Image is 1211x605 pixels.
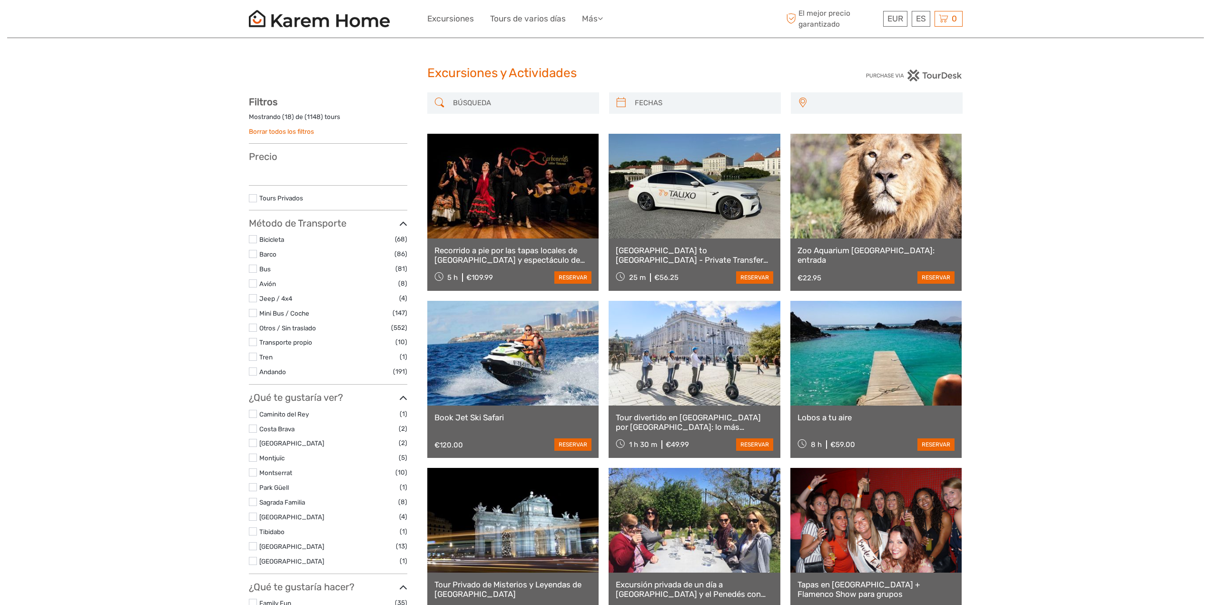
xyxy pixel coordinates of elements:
span: (4) [399,511,407,522]
span: (10) [395,337,407,347]
a: Tapas en [GEOGRAPHIC_DATA] + Flamenco Show para grupos [797,580,955,599]
input: BÚSQUEDA [449,95,594,111]
a: Otros / Sin traslado [259,324,316,332]
div: ES [912,11,930,27]
span: (1) [400,351,407,362]
span: (191) [393,366,407,377]
span: 25 m [629,273,646,282]
a: reservar [917,438,955,451]
a: Recorrido a pie por las tapas locales de [GEOGRAPHIC_DATA] y espectáculo de flamenco [434,246,592,265]
a: Bus [259,265,271,273]
a: Mini Bus / Coche [259,309,309,317]
a: Borrar todos los filtros [249,128,314,135]
span: (1) [400,555,407,566]
img: Karem Home [249,7,390,30]
h1: Excursiones y Actividades [427,66,784,81]
a: Barco [259,250,276,258]
div: €22.95 [797,274,821,282]
span: 1 h 30 m [629,440,657,449]
a: Lobos a tu aire [797,413,955,422]
a: Avión [259,280,276,288]
span: 5 h [447,273,458,282]
span: (147) [393,307,407,318]
a: Tren [259,353,273,361]
a: reservar [554,438,591,451]
a: Costa Brava [259,425,295,433]
label: 18 [285,112,292,121]
a: reservar [736,438,773,451]
span: (1) [400,526,407,537]
a: [GEOGRAPHIC_DATA] [259,543,324,550]
a: Bicicleta [259,236,284,243]
a: Más [582,12,603,26]
h3: ¿Qué te gustaría ver? [249,392,407,403]
span: (10) [395,467,407,478]
a: Book Jet Ski Safari [434,413,592,422]
a: Excursión privada de un día a [GEOGRAPHIC_DATA] y el Penedés con recogida en el hotel desde [GEOG... [616,580,773,599]
a: [GEOGRAPHIC_DATA] [259,557,324,565]
a: [GEOGRAPHIC_DATA] [259,513,324,521]
span: 8 h [811,440,822,449]
div: €120.00 [434,441,463,449]
a: [GEOGRAPHIC_DATA] to [GEOGRAPHIC_DATA] - Private Transfer (MAD) [616,246,773,265]
a: Tour divertido en [GEOGRAPHIC_DATA] por [GEOGRAPHIC_DATA]: lo más destacado [PERSON_NAME] antiguo... [616,413,773,432]
a: Jeep / 4x4 [259,295,292,302]
a: Zoo Aquarium [GEOGRAPHIC_DATA]: entrada [797,246,955,265]
a: Excursiones [427,12,474,26]
span: (13) [396,541,407,552]
a: Tibidabo [259,528,285,536]
div: €56.25 [654,273,679,282]
a: Montjuïc [259,454,285,462]
span: 0 [950,14,958,23]
h3: Precio [249,151,407,162]
span: (4) [399,293,407,304]
span: (8) [398,496,407,507]
div: €49.99 [666,440,689,449]
input: FECHAS [631,95,776,111]
a: Tour Privado de Misterios y Leyendas de [GEOGRAPHIC_DATA] [434,580,592,599]
label: 1148 [307,112,321,121]
div: €59.00 [830,440,855,449]
img: PurchaseViaTourDesk.png [866,69,962,81]
h3: Método de Transporte [249,218,407,229]
a: [GEOGRAPHIC_DATA] [259,439,324,447]
a: Andando [259,368,286,376]
span: (68) [395,234,407,245]
span: (552) [391,322,407,333]
div: Mostrando ( ) de ( ) tours [249,112,407,127]
span: El mejor precio garantizado [784,8,881,29]
span: EUR [887,14,903,23]
span: (2) [399,437,407,448]
span: (86) [394,248,407,259]
span: (8) [398,278,407,289]
span: (5) [399,452,407,463]
span: (1) [400,482,407,493]
strong: Filtros [249,96,277,108]
a: Sagrada Familia [259,498,305,506]
span: (2) [399,423,407,434]
a: Caminito del Rey [259,410,309,418]
a: Montserrat [259,469,292,476]
a: Park Güell [259,484,289,491]
div: €109.99 [466,273,493,282]
span: (1) [400,408,407,419]
a: reservar [736,271,773,284]
a: Transporte propio [259,338,312,346]
a: reservar [917,271,955,284]
a: Tours de varios días [490,12,566,26]
span: (81) [395,263,407,274]
a: Tours Privados [259,194,303,202]
a: reservar [554,271,591,284]
h3: ¿Qué te gustaría hacer? [249,581,407,593]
